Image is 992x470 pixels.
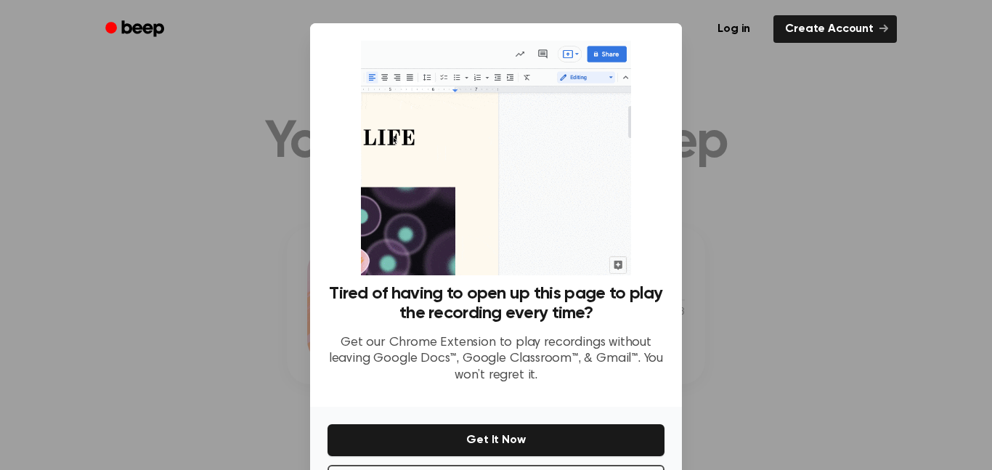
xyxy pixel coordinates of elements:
h3: Tired of having to open up this page to play the recording every time? [328,284,664,323]
img: Beep extension in action [361,41,630,275]
a: Beep [95,15,177,44]
p: Get our Chrome Extension to play recordings without leaving Google Docs™, Google Classroom™, & Gm... [328,335,664,384]
a: Create Account [773,15,897,43]
a: Log in [703,12,765,46]
button: Get It Now [328,424,664,456]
